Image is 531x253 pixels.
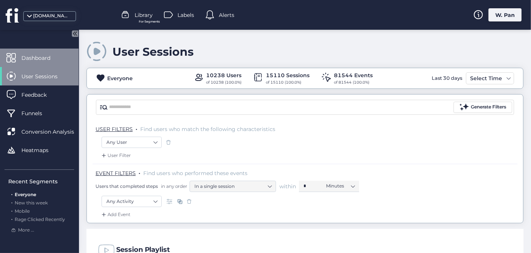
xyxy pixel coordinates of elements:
[326,180,355,192] nz-select-item: Minutes
[96,183,158,189] span: Users that completed steps
[18,227,34,234] span: More ...
[468,74,504,83] div: Select Time
[112,45,194,59] div: User Sessions
[489,8,522,21] div: W. Pan
[219,11,234,19] span: Alerts
[107,74,133,82] div: Everyone
[100,211,130,218] div: Add Event
[135,11,153,19] span: Library
[15,208,30,214] span: Mobile
[430,72,464,84] div: Last 30 days
[15,200,48,206] span: New this week
[139,19,160,24] span: For Segments
[11,215,12,222] span: .
[194,181,271,192] nz-select-item: In a single session
[159,183,187,189] span: in any order
[178,11,194,19] span: Labels
[21,146,60,154] span: Heatmaps
[21,109,53,117] span: Funnels
[334,79,373,85] div: of 81544 (100.0%)
[334,71,373,79] div: 81544 Events
[106,137,157,148] nz-select-item: Any User
[140,126,275,133] span: Find users who match the following characteristics
[96,170,136,177] span: EVENT FILTERS
[136,124,137,132] span: .
[206,71,241,79] div: 10238 Users
[471,104,506,111] div: Generate Filters
[106,196,157,207] nz-select-item: Any Activity
[21,91,58,99] span: Feedback
[11,207,12,214] span: .
[139,168,140,176] span: .
[266,79,309,85] div: of 15110 (100.0%)
[21,128,85,136] span: Conversion Analysis
[96,126,133,133] span: USER FILTERS
[33,12,71,20] div: [DOMAIN_NAME]
[266,71,309,79] div: 15110 Sessions
[279,183,296,190] span: within
[11,190,12,197] span: .
[100,152,131,159] div: User Filter
[143,170,247,177] span: Find users who performed these events
[11,198,12,206] span: .
[8,177,74,186] div: Recent Segments
[21,72,69,81] span: User Sessions
[206,79,241,85] div: of 10238 (100.0%)
[15,192,36,197] span: Everyone
[454,102,512,113] button: Generate Filters
[15,216,65,222] span: Rage Clicked Recently
[21,54,62,62] span: Dashboard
